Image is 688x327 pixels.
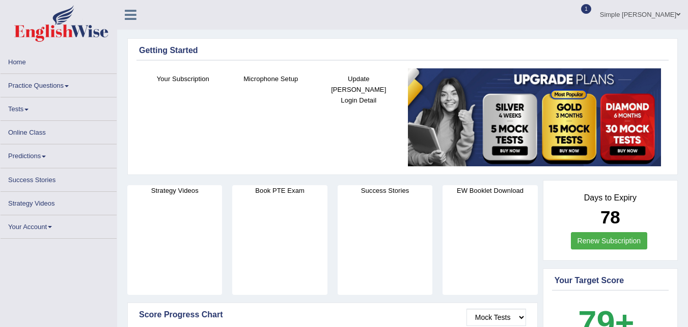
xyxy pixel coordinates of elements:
[555,193,666,203] h4: Days to Expiry
[1,192,117,212] a: Strategy Videos
[1,168,117,188] a: Success Stories
[581,4,591,14] span: 1
[1,97,117,117] a: Tests
[338,185,432,196] h4: Success Stories
[408,68,662,167] img: small5.jpg
[1,51,117,70] a: Home
[139,309,526,321] div: Score Progress Chart
[144,73,222,84] h4: Your Subscription
[600,207,620,227] b: 78
[139,44,666,57] div: Getting Started
[555,274,666,287] div: Your Target Score
[320,73,398,106] h4: Update [PERSON_NAME] Login Detail
[232,73,310,84] h4: Microphone Setup
[571,232,648,249] a: Renew Subscription
[127,185,222,196] h4: Strategy Videos
[1,144,117,164] a: Predictions
[232,185,327,196] h4: Book PTE Exam
[1,121,117,141] a: Online Class
[1,74,117,94] a: Practice Questions
[1,215,117,235] a: Your Account
[443,185,537,196] h4: EW Booklet Download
